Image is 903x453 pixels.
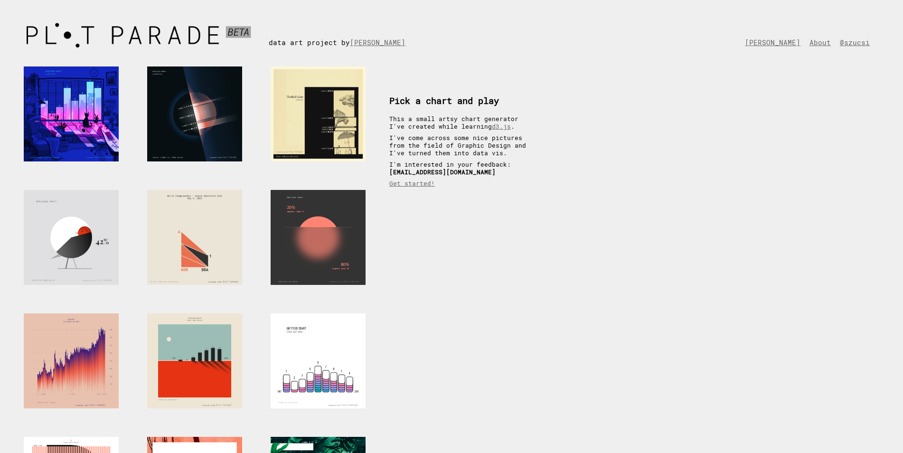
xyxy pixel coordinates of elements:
p: This a small artsy chart generator I've created while learning . [389,115,536,130]
p: I've come across some nice pictures from the field of Graphic Design and I've turned them into da... [389,134,536,157]
a: [PERSON_NAME] [350,38,410,47]
a: d3.js [492,123,511,130]
p: I'm interested in your feedback: [389,160,536,176]
div: data art project by [269,19,420,47]
a: About [809,38,836,47]
a: [PERSON_NAME] [745,38,805,47]
a: Get started! [389,179,435,187]
a: @szucsi [840,38,875,47]
b: [EMAIL_ADDRESS][DOMAIN_NAME] [389,168,496,176]
h3: Pick a chart and play [389,94,536,106]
